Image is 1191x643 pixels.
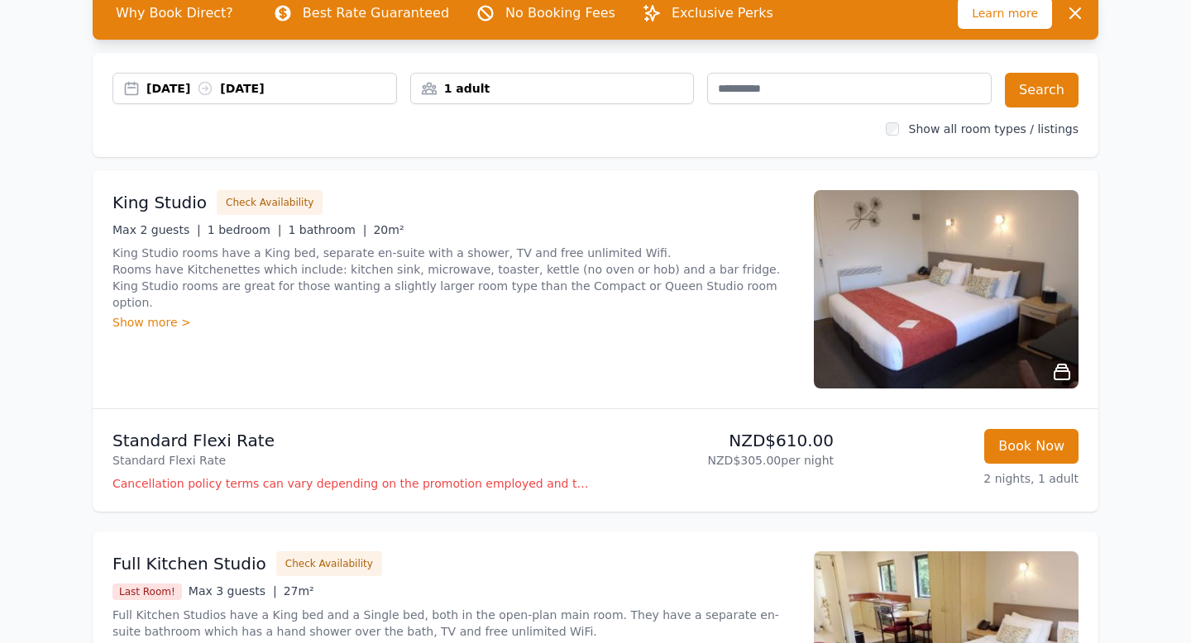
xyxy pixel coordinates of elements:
[146,80,396,97] div: [DATE] [DATE]
[288,223,366,236] span: 1 bathroom |
[602,429,834,452] p: NZD$610.00
[672,3,773,23] p: Exclusive Perks
[217,190,323,215] button: Check Availability
[112,191,207,214] h3: King Studio
[112,452,589,469] p: Standard Flexi Rate
[276,551,382,576] button: Check Availability
[112,583,182,600] span: Last Room!
[984,429,1079,464] button: Book Now
[112,429,589,452] p: Standard Flexi Rate
[1005,73,1079,107] button: Search
[112,223,201,236] span: Max 2 guests |
[602,452,834,469] p: NZD$305.00 per night
[303,3,449,23] p: Best Rate Guaranteed
[284,584,314,598] span: 27m²
[847,470,1079,487] p: 2 nights, 1 adult
[373,223,404,236] span: 20m²
[112,314,794,331] div: Show more >
[189,584,277,598] span: Max 3 guests |
[112,475,589,492] p: Cancellation policy terms can vary depending on the promotion employed and the time of stay of th...
[411,80,694,97] div: 1 adult
[208,223,282,236] span: 1 bedroom |
[112,245,794,311] p: King Studio rooms have a King bed, separate en-suite with a shower, TV and free unlimited Wifi. R...
[505,3,615,23] p: No Booking Fees
[112,552,266,575] h3: Full Kitchen Studio
[909,122,1079,136] label: Show all room types / listings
